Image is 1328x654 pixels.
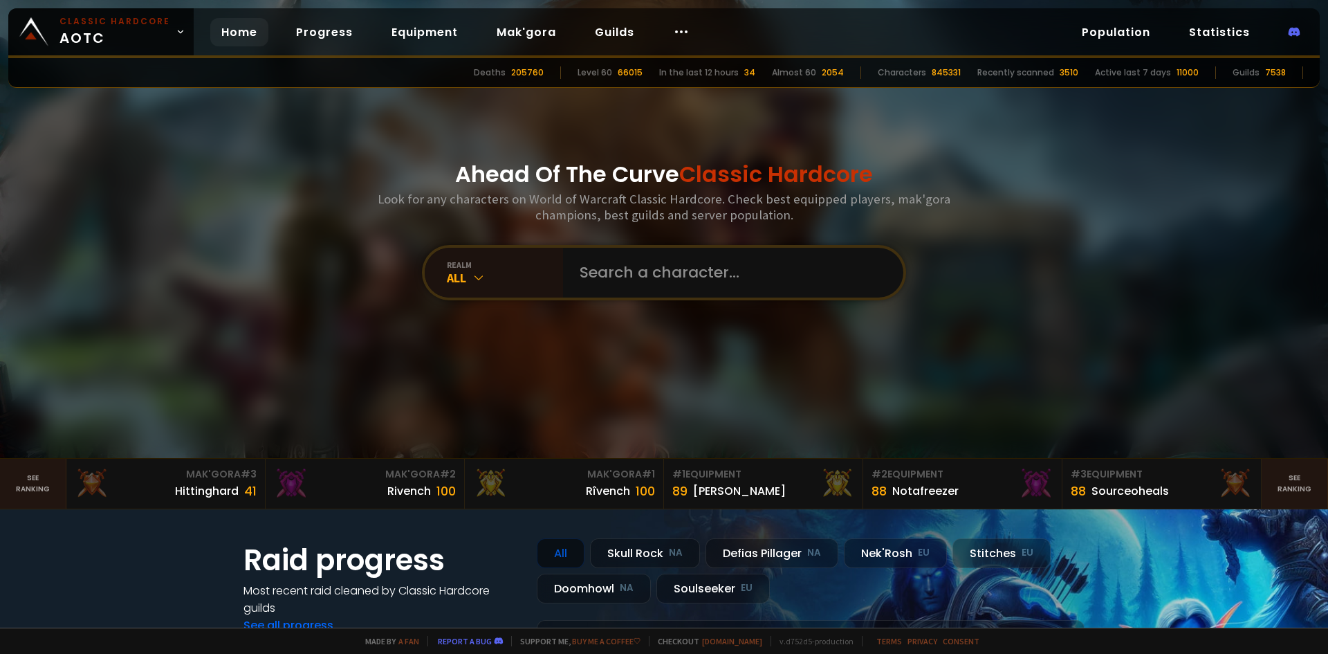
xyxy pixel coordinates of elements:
small: NA [669,546,683,560]
div: 11000 [1177,66,1199,79]
input: Search a character... [571,248,887,298]
div: 845331 [932,66,961,79]
a: Buy me a coffee [572,636,640,646]
a: Progress [285,18,364,46]
div: Soulseeker [656,574,770,603]
div: Almost 60 [772,66,816,79]
span: v. d752d5 - production [771,636,854,646]
small: EU [1022,546,1033,560]
div: Deaths [474,66,506,79]
a: Seeranking [1262,459,1328,509]
div: Recently scanned [977,66,1054,79]
div: Mak'Gora [473,467,655,482]
div: [PERSON_NAME] [693,482,786,500]
div: 100 [436,482,456,500]
a: Terms [876,636,902,646]
div: 41 [244,482,257,500]
a: Privacy [907,636,937,646]
div: 3510 [1060,66,1078,79]
div: 34 [744,66,755,79]
h3: Look for any characters on World of Warcraft Classic Hardcore. Check best equipped players, mak'g... [372,191,956,223]
a: Classic HardcoreAOTC [8,8,194,55]
div: Skull Rock [590,538,700,568]
a: Mak'Gora#1Rîvench100 [465,459,664,509]
small: EU [741,581,753,595]
div: Defias Pillager [705,538,838,568]
a: Mak'Gora#3Hittinghard41 [66,459,266,509]
div: Rivench [387,482,431,500]
div: All [537,538,584,568]
div: All [447,270,563,286]
div: 88 [871,482,887,500]
div: Stitches [952,538,1051,568]
div: Hittinghard [175,482,239,500]
div: Mak'Gora [75,467,257,482]
span: AOTC [59,15,170,48]
div: Equipment [1071,467,1253,482]
div: Notafreezer [892,482,959,500]
h1: Ahead Of The Curve [455,158,873,191]
div: 2054 [822,66,844,79]
div: Nek'Rosh [844,538,947,568]
div: 7538 [1265,66,1286,79]
span: # 2 [440,467,456,481]
span: Checkout [649,636,762,646]
div: 100 [636,482,655,500]
a: #1Equipment89[PERSON_NAME] [664,459,863,509]
a: Report a bug [438,636,492,646]
a: Statistics [1178,18,1261,46]
h4: Most recent raid cleaned by Classic Hardcore guilds [243,582,520,617]
a: a fan [398,636,419,646]
span: Support me, [511,636,640,646]
a: Mak'gora [486,18,567,46]
a: Equipment [380,18,469,46]
span: # 2 [871,467,887,481]
div: 89 [672,482,688,500]
span: # 3 [1071,467,1087,481]
div: Active last 7 days [1095,66,1171,79]
small: EU [918,546,930,560]
span: # 1 [642,467,655,481]
div: Mak'Gora [274,467,456,482]
div: 205760 [511,66,544,79]
a: Home [210,18,268,46]
div: realm [447,260,563,270]
div: Guilds [1233,66,1260,79]
div: Rîvench [586,482,630,500]
a: Consent [943,636,979,646]
div: Equipment [871,467,1053,482]
h1: Raid progress [243,538,520,582]
a: #3Equipment88Sourceoheals [1062,459,1262,509]
a: Mak'Gora#2Rivench100 [266,459,465,509]
span: # 1 [672,467,685,481]
a: Population [1071,18,1161,46]
div: Level 60 [578,66,612,79]
div: Equipment [672,467,854,482]
span: Classic Hardcore [679,158,873,190]
a: See all progress [243,617,333,633]
div: 88 [1071,482,1086,500]
div: Sourceoheals [1091,482,1169,500]
small: NA [620,581,634,595]
span: Made by [357,636,419,646]
div: In the last 12 hours [659,66,739,79]
div: Characters [878,66,926,79]
a: #2Equipment88Notafreezer [863,459,1062,509]
div: 66015 [618,66,643,79]
a: Guilds [584,18,645,46]
span: # 3 [241,467,257,481]
a: [DOMAIN_NAME] [702,636,762,646]
small: Classic Hardcore [59,15,170,28]
small: NA [807,546,821,560]
div: Doomhowl [537,574,651,603]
